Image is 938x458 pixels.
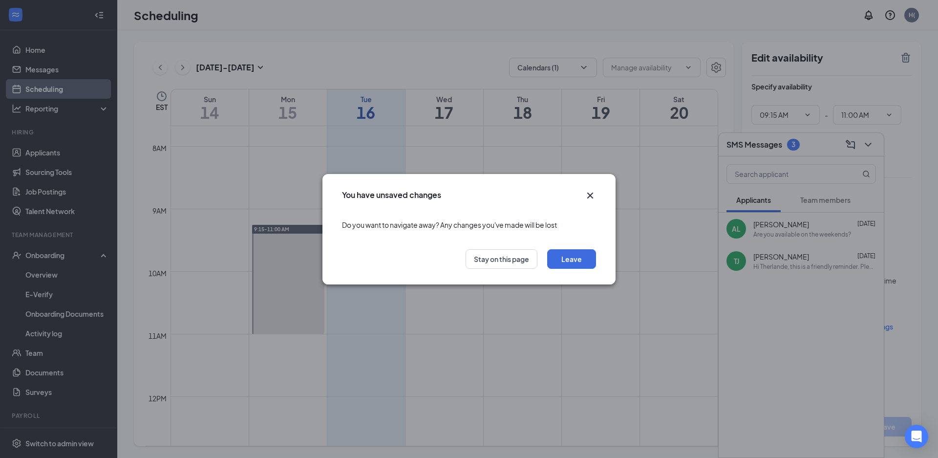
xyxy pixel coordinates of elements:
[547,249,596,269] button: Leave
[905,425,928,448] div: Open Intercom Messenger
[466,249,537,269] button: Stay on this page
[584,190,596,201] button: Close
[342,210,596,240] div: Do you want to navigate away? Any changes you've made will be lost
[584,190,596,201] svg: Cross
[342,190,441,200] h3: You have unsaved changes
